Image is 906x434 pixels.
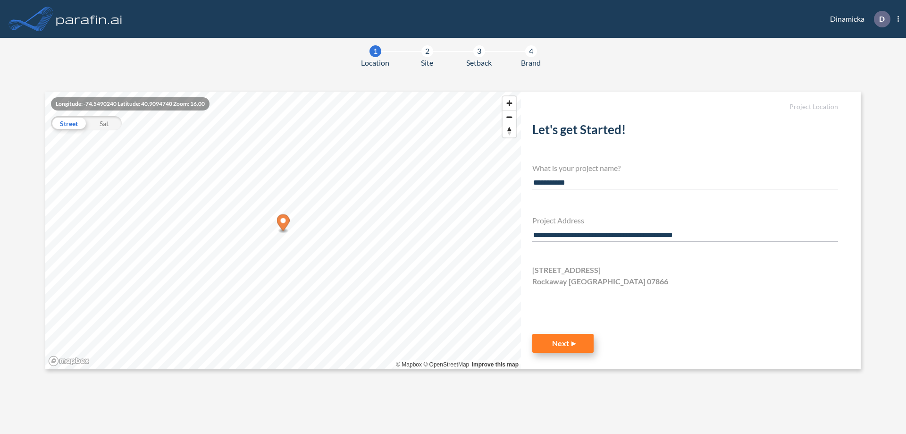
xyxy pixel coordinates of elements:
div: Map marker [277,214,290,234]
span: Location [361,57,389,68]
p: D [879,15,885,23]
h4: Project Address [532,216,838,225]
div: 3 [473,45,485,57]
div: Dinamicka [816,11,899,27]
div: Sat [86,116,122,130]
div: Longitude: -74.5490240 Latitude: 40.9094740 Zoom: 16.00 [51,97,210,111]
button: Zoom in [503,96,516,110]
span: Brand [521,57,541,68]
div: 1 [369,45,381,57]
button: Zoom out [503,110,516,124]
h2: Let's get Started! [532,122,838,141]
a: Mapbox [396,361,422,368]
div: 2 [421,45,433,57]
div: 4 [525,45,537,57]
img: logo [54,9,124,28]
canvas: Map [45,92,521,369]
span: Rockaway [GEOGRAPHIC_DATA] 07866 [532,276,668,287]
span: [STREET_ADDRESS] [532,264,601,276]
a: Improve this map [472,361,519,368]
button: Reset bearing to north [503,124,516,137]
a: Mapbox homepage [48,356,90,366]
a: OpenStreetMap [423,361,469,368]
span: Site [421,57,433,68]
div: Street [51,116,86,130]
h5: Project Location [532,103,838,111]
h4: What is your project name? [532,163,838,172]
span: Setback [466,57,492,68]
button: Next [532,334,594,353]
